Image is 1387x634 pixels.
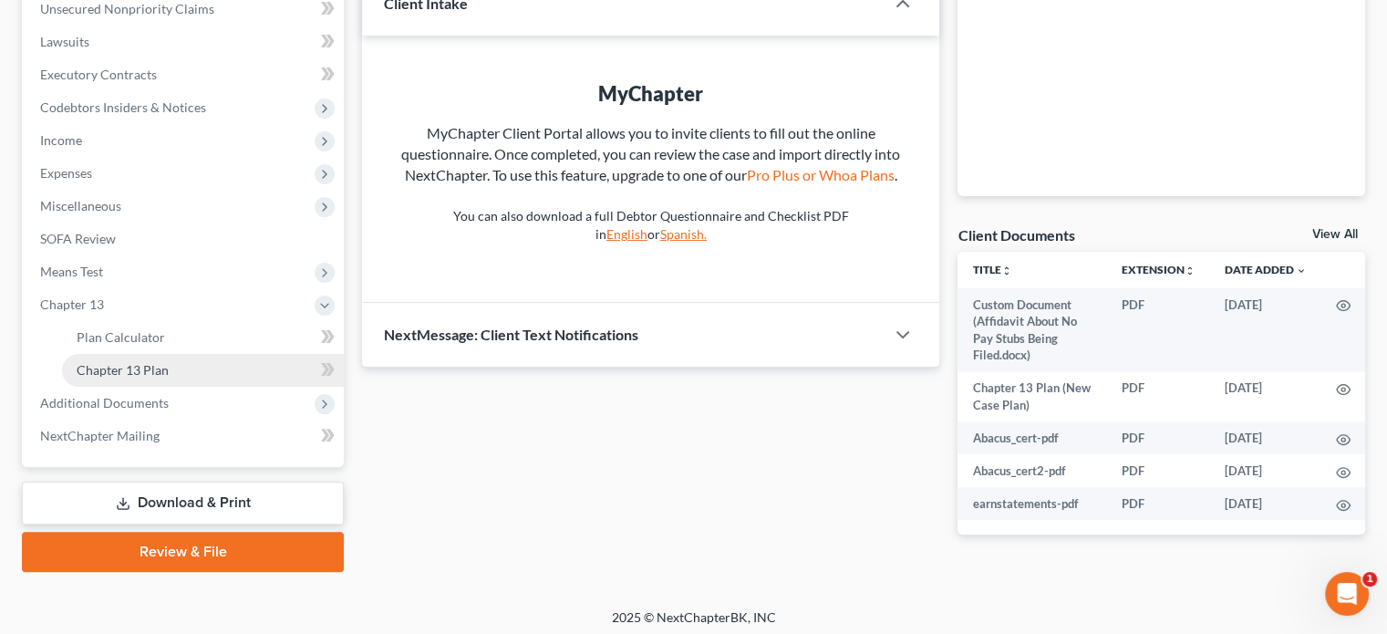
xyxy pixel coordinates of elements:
[660,226,707,242] a: Spanish.
[77,362,169,378] span: Chapter 13 Plan
[40,34,89,49] span: Lawsuits
[1362,572,1377,587] span: 1
[606,226,647,242] a: English
[1325,572,1369,616] iframe: Intercom live chat
[1107,288,1210,372] td: PDF
[399,207,903,244] p: You can also download a full Debtor Questionnaire and Checklist PDF in or
[972,263,1011,276] a: Titleunfold_more
[40,395,169,411] span: Additional Documents
[957,225,1074,244] div: Client Documents
[40,296,104,312] span: Chapter 13
[22,532,344,572] a: Review & File
[26,420,344,452] a: NextChapter Mailing
[22,482,344,525] a: Download & Print
[40,132,82,148] span: Income
[1296,265,1307,276] i: expand_more
[40,165,92,181] span: Expenses
[1122,263,1196,276] a: Extensionunfold_more
[77,329,165,345] span: Plan Calculator
[40,198,121,213] span: Miscellaneous
[1107,487,1210,520] td: PDF
[62,321,344,354] a: Plan Calculator
[1225,263,1307,276] a: Date Added expand_more
[957,421,1107,454] td: Abacus_cert-pdf
[1210,454,1321,487] td: [DATE]
[40,264,103,279] span: Means Test
[1312,228,1358,241] a: View All
[40,99,206,115] span: Codebtors Insiders & Notices
[40,428,160,443] span: NextChapter Mailing
[1210,421,1321,454] td: [DATE]
[384,326,638,343] span: NextMessage: Client Text Notifications
[1210,487,1321,520] td: [DATE]
[957,372,1107,422] td: Chapter 13 Plan (New Case Plan)
[1107,421,1210,454] td: PDF
[26,58,344,91] a: Executory Contracts
[957,288,1107,372] td: Custom Document (Affidavit About No Pay Stubs Being Filed.docx)
[40,231,116,246] span: SOFA Review
[62,354,344,387] a: Chapter 13 Plan
[957,487,1107,520] td: earnstatements-pdf
[40,1,214,16] span: Unsecured Nonpriority Claims
[1185,265,1196,276] i: unfold_more
[1107,372,1210,422] td: PDF
[1210,372,1321,422] td: [DATE]
[1107,454,1210,487] td: PDF
[26,223,344,255] a: SOFA Review
[1000,265,1011,276] i: unfold_more
[40,67,157,82] span: Executory Contracts
[401,124,900,183] span: MyChapter Client Portal allows you to invite clients to fill out the online questionnaire. Once c...
[26,26,344,58] a: Lawsuits
[957,454,1107,487] td: Abacus_cert2-pdf
[747,166,895,183] a: Pro Plus or Whoa Plans
[399,79,903,108] div: MyChapter
[1210,288,1321,372] td: [DATE]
